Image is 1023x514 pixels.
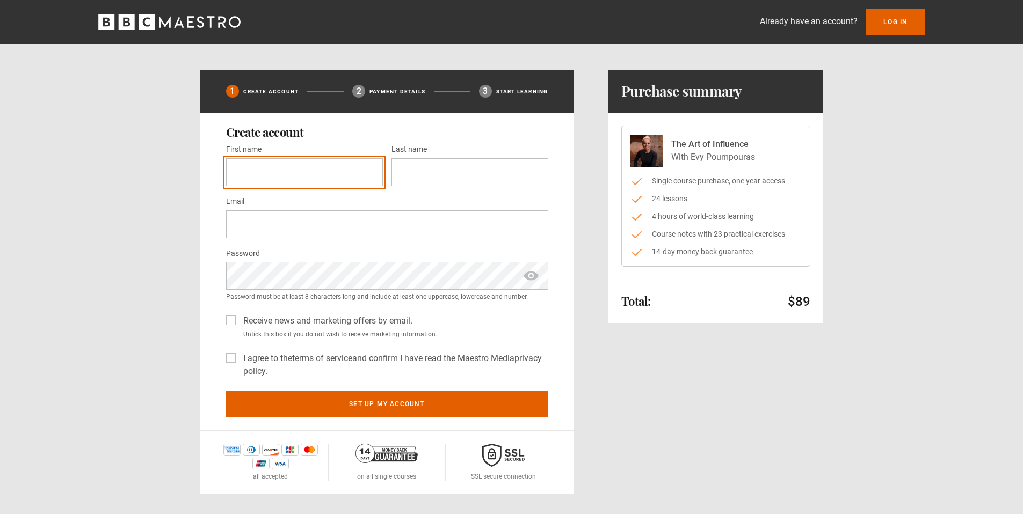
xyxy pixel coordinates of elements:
li: 24 lessons [630,193,801,204]
small: Password must be at least 8 characters long and include at least one uppercase, lowercase and num... [226,292,548,302]
div: 3 [479,85,492,98]
p: The Art of Influence [671,138,755,151]
img: visa [272,458,289,469]
img: jcb [281,444,299,456]
p: Start learning [496,87,548,96]
label: Last name [391,143,427,156]
h1: Purchase summary [621,83,742,100]
p: $89 [788,293,810,310]
h2: Total: [621,295,651,307]
small: Untick this box if you do not wish to receive marketing information. [239,329,548,339]
img: mastercard [301,444,318,456]
img: diners [243,444,260,456]
li: 4 hours of world-class learning [630,211,801,222]
label: Receive news and marketing offers by email. [239,314,412,327]
a: Log In [866,9,925,35]
label: Password [226,247,260,260]
li: Course notes with 23 practical exercises [630,229,801,240]
div: 2 [352,85,365,98]
button: Set up my account [226,391,548,417]
p: SSL secure connection [471,472,536,481]
span: show password [523,262,540,290]
p: Create Account [243,87,299,96]
p: all accepted [253,472,288,481]
p: Already have an account? [760,15,858,28]
p: Payment details [369,87,425,96]
li: 14-day money back guarantee [630,246,801,258]
svg: BBC Maestro [98,14,241,30]
img: amex [223,444,241,456]
li: Single course purchase, one year access [630,175,801,187]
img: discover [262,444,279,456]
a: terms of service [292,353,352,363]
h2: Create account [226,126,548,138]
label: Email [226,195,244,208]
img: unionpay [252,458,270,469]
label: First name [226,143,262,156]
div: 1 [226,85,239,98]
p: on all single courses [357,472,416,481]
label: I agree to the and confirm I have read the Maestro Media . [239,352,548,378]
img: 14-day-money-back-guarantee-42d24aedb5115c0ff13b.png [355,444,418,463]
p: With Evy Poumpouras [671,151,755,164]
